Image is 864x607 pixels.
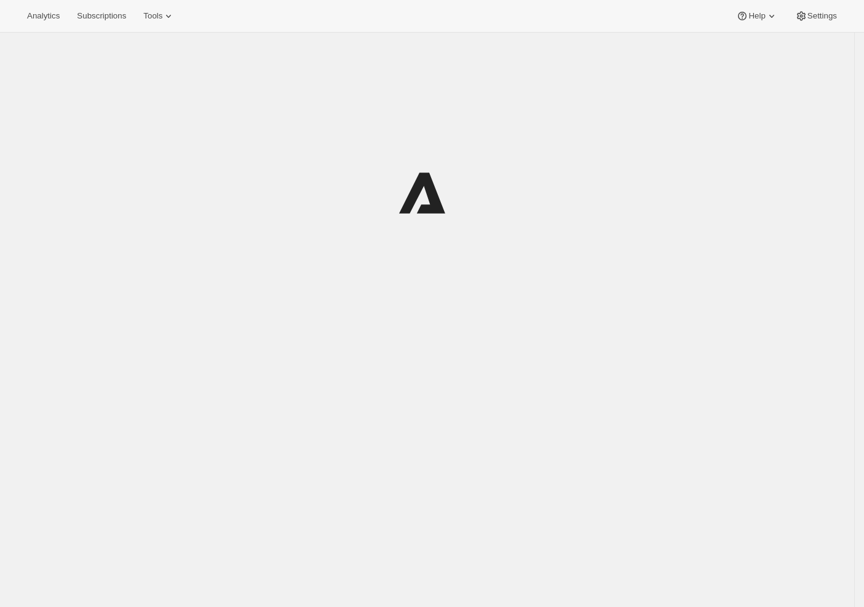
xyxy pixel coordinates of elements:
span: Help [748,11,765,21]
span: Tools [143,11,162,21]
button: Subscriptions [69,7,133,25]
button: Tools [136,7,182,25]
span: Subscriptions [77,11,126,21]
button: Help [729,7,785,25]
button: Analytics [20,7,67,25]
span: Analytics [27,11,60,21]
span: Settings [807,11,837,21]
button: Settings [788,7,844,25]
